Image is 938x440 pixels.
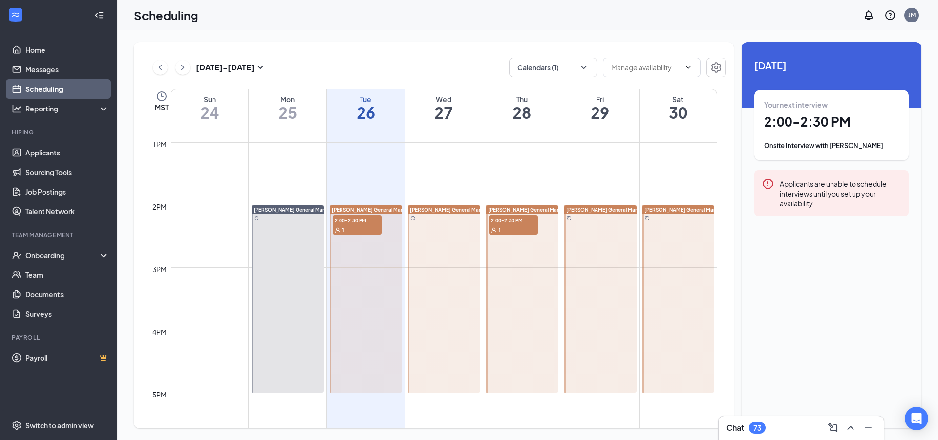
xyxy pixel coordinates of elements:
a: August 29, 2025 [561,89,639,126]
svg: WorkstreamLogo [11,10,21,20]
svg: Sync [410,216,415,220]
svg: Notifications [863,9,874,21]
span: 2:00-2:30 PM [489,215,538,225]
div: Mon [249,94,326,104]
svg: Analysis [12,104,21,113]
span: 2:00-2:30 PM [333,215,382,225]
div: 5pm [150,389,169,400]
svg: ChevronRight [178,62,188,73]
a: August 30, 2025 [640,89,717,126]
div: Sun [171,94,248,104]
div: Onsite Interview with [PERSON_NAME] [764,141,899,151]
span: [PERSON_NAME] General Manager [566,207,649,213]
a: Messages [25,60,109,79]
span: [PERSON_NAME] General Manager [332,207,415,213]
button: Calendars (1)ChevronDown [509,58,597,77]
div: Payroll [12,333,107,342]
svg: ChevronLeft [155,62,165,73]
h1: 29 [561,104,639,121]
div: JM [908,11,916,19]
svg: ChevronDown [684,64,692,71]
div: Wed [405,94,483,104]
h1: 28 [483,104,561,121]
svg: Sync [254,216,259,220]
span: [PERSON_NAME] General Manager [254,207,337,213]
span: [PERSON_NAME] General Manager [488,207,571,213]
a: August 27, 2025 [405,89,483,126]
svg: User [491,227,497,233]
a: PayrollCrown [25,348,109,368]
h3: Chat [726,422,744,433]
div: 2pm [150,201,169,212]
div: Sat [640,94,717,104]
h1: 24 [171,104,248,121]
div: Your next interview [764,100,899,110]
svg: Clock [156,90,168,102]
span: [PERSON_NAME] General Manager [644,207,727,213]
button: Minimize [860,420,876,436]
svg: Settings [12,420,21,430]
div: Tue [327,94,405,104]
svg: User [335,227,341,233]
svg: UserCheck [12,250,21,260]
div: Onboarding [25,250,101,260]
span: MST [155,102,169,112]
div: Thu [483,94,561,104]
h3: [DATE] - [DATE] [196,62,255,73]
h1: 26 [327,104,405,121]
a: August 28, 2025 [483,89,561,126]
button: ChevronRight [175,60,190,75]
a: Documents [25,285,109,304]
svg: Collapse [94,10,104,20]
a: August 26, 2025 [327,89,405,126]
span: [DATE] [754,58,909,73]
a: Scheduling [25,79,109,99]
svg: QuestionInfo [884,9,896,21]
svg: Settings [710,62,722,73]
div: Open Intercom Messenger [905,407,928,430]
h1: 30 [640,104,717,121]
h1: 27 [405,104,483,121]
h1: 2:00 - 2:30 PM [764,113,899,130]
svg: Sync [567,216,572,220]
a: August 24, 2025 [171,89,248,126]
a: Job Postings [25,182,109,201]
a: August 25, 2025 [249,89,326,126]
div: 4pm [150,327,169,337]
h1: 25 [249,104,326,121]
button: ChevronLeft [153,60,168,75]
div: 73 [753,424,761,432]
svg: SmallChevronDown [255,62,266,73]
a: Talent Network [25,201,109,221]
svg: Minimize [862,422,874,434]
div: Fri [561,94,639,104]
a: Team [25,265,109,285]
a: Applicants [25,143,109,162]
div: Switch to admin view [25,420,94,430]
span: [PERSON_NAME] General Manager [410,207,493,213]
svg: ComposeMessage [827,422,839,434]
svg: Sync [645,216,650,220]
svg: ChevronUp [845,422,856,434]
svg: ChevronDown [579,63,589,72]
div: Hiring [12,128,107,136]
div: Applicants are unable to schedule interviews until you set up your availability. [780,178,901,208]
a: Sourcing Tools [25,162,109,182]
div: Reporting [25,104,109,113]
a: Surveys [25,304,109,324]
button: ChevronUp [843,420,858,436]
div: Team Management [12,231,107,239]
input: Manage availability [611,62,681,73]
button: Settings [706,58,726,77]
svg: Error [762,178,774,190]
span: 1 [498,227,501,234]
div: 3pm [150,264,169,275]
span: 1 [342,227,345,234]
div: 1pm [150,139,169,150]
a: Home [25,40,109,60]
button: ComposeMessage [825,420,841,436]
h1: Scheduling [134,7,198,23]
